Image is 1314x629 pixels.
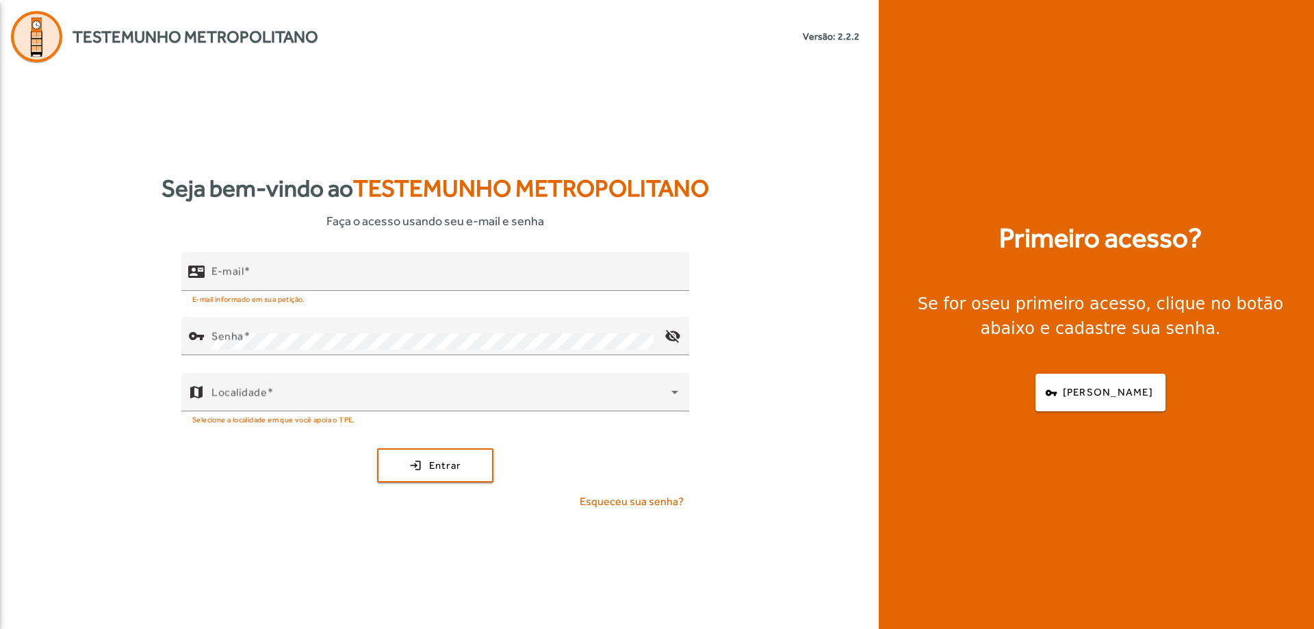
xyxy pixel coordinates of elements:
mat-icon: visibility_off [656,320,689,352]
mat-label: Senha [211,330,244,343]
span: Testemunho Metropolitano [73,25,318,49]
mat-icon: vpn_key [188,328,205,344]
small: Versão: 2.2.2 [803,29,860,44]
strong: Primeiro acesso? [999,218,1202,259]
span: Entrar [429,458,461,474]
mat-hint: E-mail informado em sua petição. [192,291,305,306]
span: Esqueceu sua senha? [580,493,684,510]
strong: Seja bem-vindo ao [162,170,709,207]
mat-icon: map [188,384,205,400]
img: Logo Agenda [11,11,62,62]
mat-label: E-mail [211,265,244,278]
button: Entrar [377,448,493,483]
mat-hint: Selecione a localidade em que você apoia o TPE. [192,411,355,426]
mat-icon: contact_mail [188,264,205,280]
span: Faça o acesso usando seu e-mail e senha [326,211,544,230]
span: [PERSON_NAME] [1063,385,1153,400]
button: [PERSON_NAME] [1035,374,1165,411]
mat-label: Localidade [211,386,267,399]
span: Testemunho Metropolitano [353,175,709,202]
div: Se for o , clique no botão abaixo e cadastre sua senha. [895,292,1306,341]
strong: seu primeiro acesso [981,294,1146,313]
